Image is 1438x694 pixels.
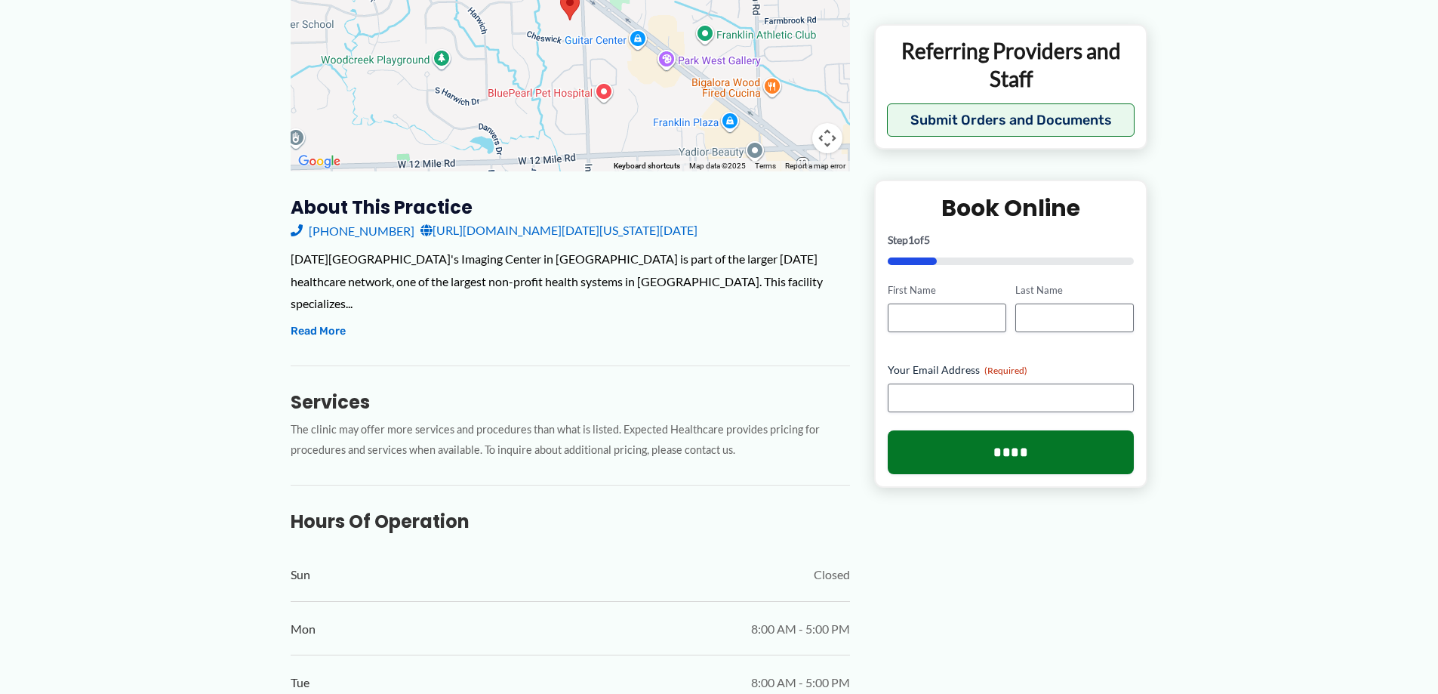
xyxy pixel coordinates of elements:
label: Last Name [1015,283,1134,298]
span: 5 [924,233,930,246]
span: Tue [291,671,309,694]
div: [DATE][GEOGRAPHIC_DATA]'s Imaging Center in [GEOGRAPHIC_DATA] is part of the larger [DATE] health... [291,248,850,315]
a: [PHONE_NUMBER] [291,219,414,242]
label: First Name [888,283,1006,298]
span: Mon [291,618,316,640]
h3: Hours of Operation [291,510,850,533]
a: [URL][DOMAIN_NAME][DATE][US_STATE][DATE] [420,219,697,242]
span: Sun [291,563,310,586]
h2: Book Online [888,193,1135,223]
button: Read More [291,322,346,341]
span: Map data ©2025 [689,162,746,170]
button: Keyboard shortcuts [614,161,680,171]
span: 8:00 AM - 5:00 PM [751,618,850,640]
button: Submit Orders and Documents [887,103,1135,137]
img: Google [294,152,344,171]
p: The clinic may offer more services and procedures than what is listed. Expected Healthcare provid... [291,420,850,461]
span: 1 [908,233,914,246]
label: Your Email Address [888,362,1135,377]
span: (Required) [984,364,1027,375]
h3: Services [291,390,850,414]
button: Map camera controls [812,123,842,153]
span: 8:00 AM - 5:00 PM [751,671,850,694]
a: Terms (opens in new tab) [755,162,776,170]
p: Referring Providers and Staff [887,37,1135,92]
a: Report a map error [785,162,845,170]
a: Open this area in Google Maps (opens a new window) [294,152,344,171]
h3: About this practice [291,196,850,219]
p: Step of [888,235,1135,245]
span: Closed [814,563,850,586]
